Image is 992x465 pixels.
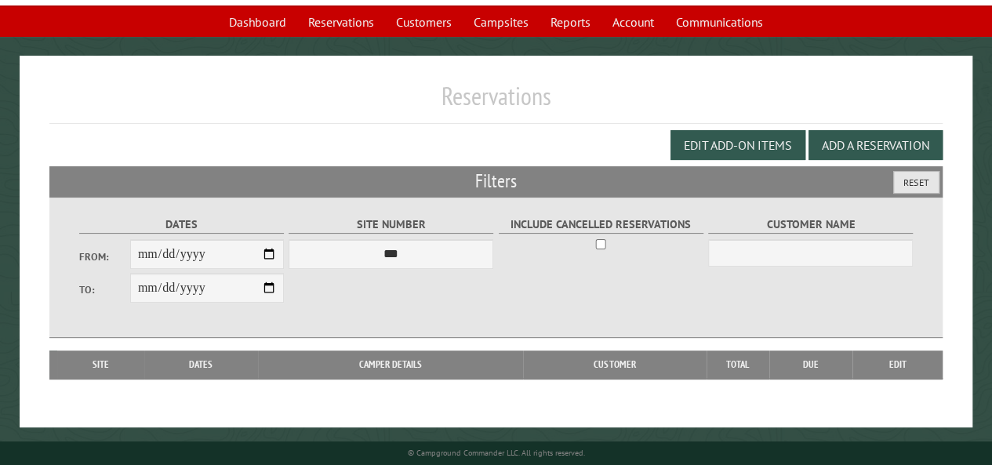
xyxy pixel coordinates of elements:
[49,81,943,124] h1: Reservations
[523,351,707,379] th: Customer
[852,351,942,379] th: Edit
[49,166,943,196] h2: Filters
[808,130,943,160] button: Add a Reservation
[57,351,144,379] th: Site
[464,7,538,37] a: Campsites
[387,7,461,37] a: Customers
[541,7,600,37] a: Reports
[708,216,913,234] label: Customer Name
[220,7,296,37] a: Dashboard
[707,351,769,379] th: Total
[769,351,853,379] th: Due
[79,249,130,264] label: From:
[499,216,703,234] label: Include Cancelled Reservations
[299,7,383,37] a: Reservations
[79,282,130,297] label: To:
[603,7,663,37] a: Account
[893,171,939,194] button: Reset
[667,7,772,37] a: Communications
[258,351,523,379] th: Camper Details
[407,448,584,458] small: © Campground Commander LLC. All rights reserved.
[79,216,284,234] label: Dates
[144,351,258,379] th: Dates
[289,216,493,234] label: Site Number
[670,130,805,160] button: Edit Add-on Items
